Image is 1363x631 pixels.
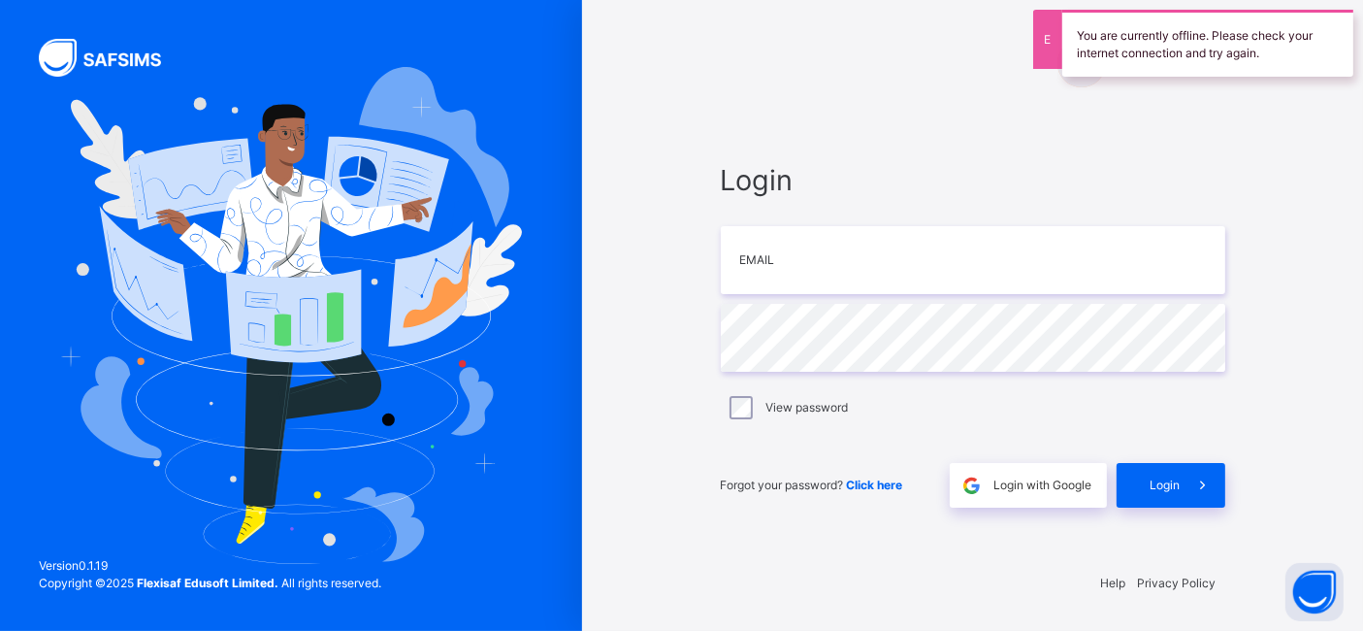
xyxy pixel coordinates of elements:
img: google.396cfc9801f0270233282035f929180a.svg [960,475,983,497]
img: SAFSIMS Logo [39,39,184,77]
span: Copyright © 2025 All rights reserved. [39,576,381,590]
a: Privacy Policy [1138,576,1217,590]
label: View password [766,399,849,416]
strong: Flexisaf Edusoft Limited. [137,576,278,590]
span: Login with Google [994,477,1092,494]
span: Forgot your password? [721,478,903,492]
div: You are currently offline. Please check your internet connection and try again. [1062,10,1353,77]
button: Open asap [1285,563,1344,621]
span: Login [721,159,1225,201]
span: Login [1151,477,1181,494]
a: Click here [847,478,903,492]
a: Help [1101,576,1126,590]
img: Hero Image [60,67,522,564]
span: Version 0.1.19 [39,557,381,575]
